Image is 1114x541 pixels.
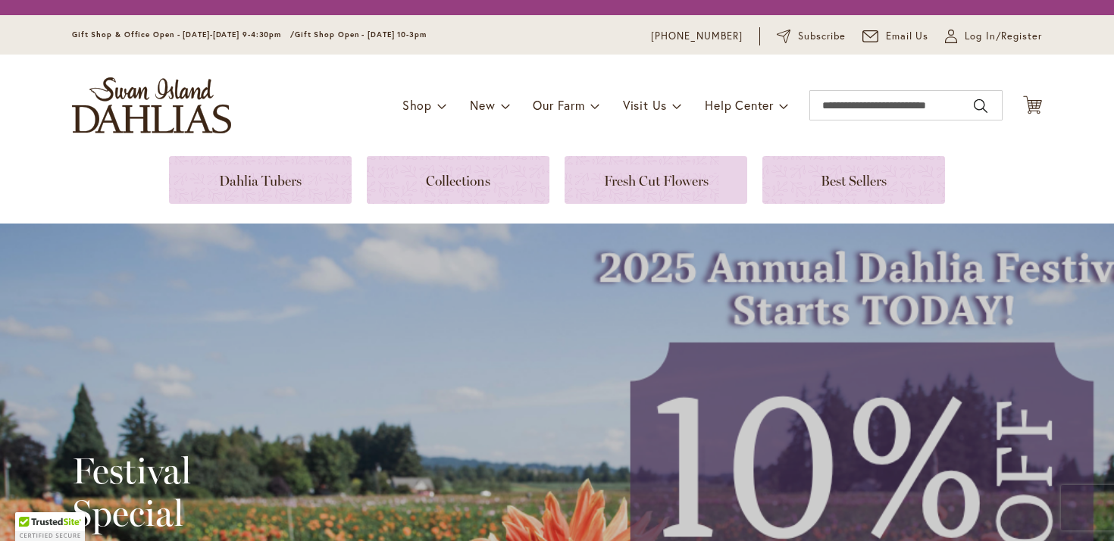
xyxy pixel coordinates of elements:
a: Subscribe [777,29,846,44]
span: Email Us [886,29,929,44]
a: Email Us [862,29,929,44]
div: TrustedSite Certified [15,512,85,541]
h2: Festival Special [72,449,465,534]
a: [PHONE_NUMBER] [651,29,743,44]
span: Log In/Register [965,29,1042,44]
span: New [470,97,495,113]
span: Subscribe [798,29,846,44]
span: Gift Shop Open - [DATE] 10-3pm [295,30,427,39]
span: Our Farm [533,97,584,113]
span: Shop [402,97,432,113]
a: Log In/Register [945,29,1042,44]
span: Help Center [705,97,774,113]
span: Gift Shop & Office Open - [DATE]-[DATE] 9-4:30pm / [72,30,295,39]
a: store logo [72,77,231,133]
button: Search [974,94,987,118]
span: Visit Us [623,97,667,113]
